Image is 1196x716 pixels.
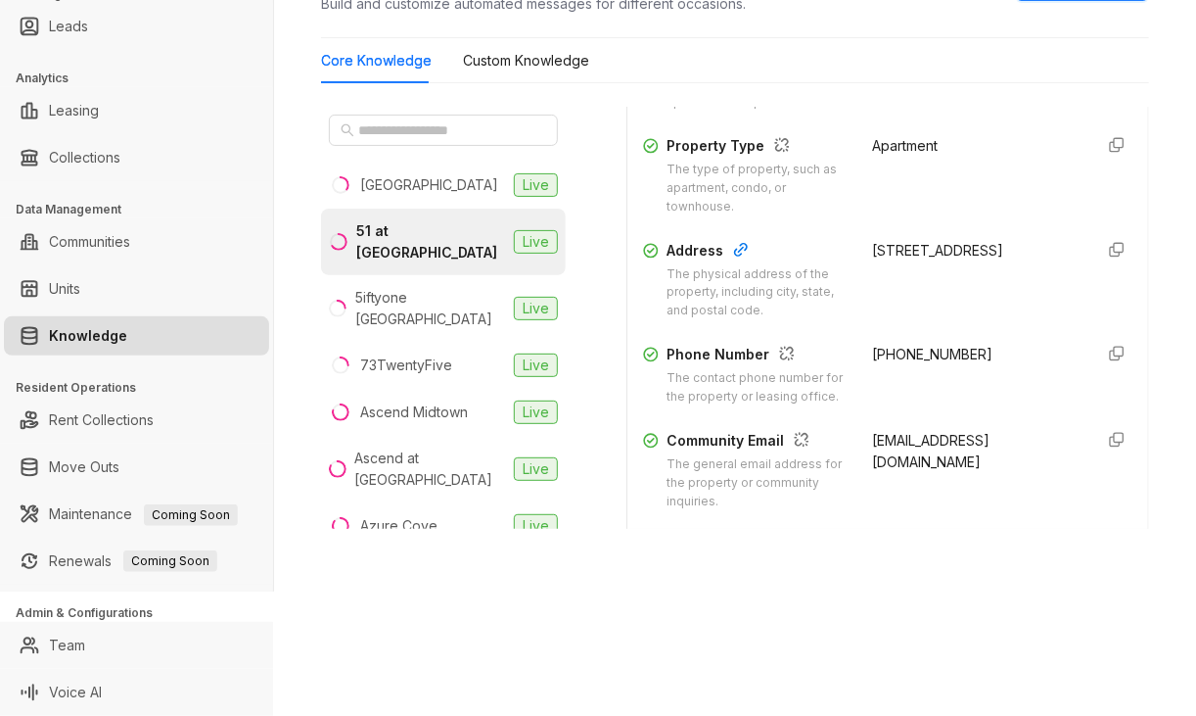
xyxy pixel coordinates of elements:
[872,346,992,362] span: [PHONE_NUMBER]
[667,135,849,161] div: Property Type
[49,269,80,309] a: Units
[514,354,558,377] span: Live
[4,542,269,581] li: Renewals
[144,504,238,526] span: Coming Soon
[49,542,217,581] a: RenewalsComing Soon
[4,673,269,712] li: Voice AI
[4,222,269,262] li: Communities
[667,265,849,321] div: The physical address of the property, including city, state, and postal code.
[49,222,130,262] a: Communities
[49,7,88,46] a: Leads
[4,269,269,309] li: Units
[360,402,468,423] div: Ascend Midtown
[514,457,558,481] span: Live
[4,495,269,534] li: Maintenance
[49,138,120,177] a: Collections
[49,448,119,487] a: Move Outs
[667,455,849,511] div: The general email address for the property or community inquiries.
[49,626,85,665] a: Team
[49,316,127,356] a: Knowledge
[16,604,273,622] h3: Admin & Configurations
[4,138,269,177] li: Collections
[667,240,849,265] div: Address
[4,7,269,46] li: Leads
[123,550,217,572] span: Coming Soon
[514,230,558,254] span: Live
[49,673,102,712] a: Voice AI
[872,432,989,470] span: [EMAIL_ADDRESS][DOMAIN_NAME]
[360,515,437,537] div: Azure Cove
[4,316,269,356] li: Knowledge
[321,50,432,72] div: Core Knowledge
[360,355,452,376] div: 73TwentyFive
[872,137,938,154] span: Apartment
[667,344,849,369] div: Phone Number
[49,401,154,440] a: Rent Collections
[514,401,558,424] span: Live
[4,626,269,665] li: Team
[16,201,273,218] h3: Data Management
[49,91,99,130] a: Leasing
[4,91,269,130] li: Leasing
[360,174,498,196] div: [GEOGRAPHIC_DATA]
[667,161,849,216] div: The type of property, such as apartment, condo, or townhouse.
[463,50,589,72] div: Custom Knowledge
[16,70,273,87] h3: Analytics
[667,430,849,455] div: Community Email
[514,514,558,538] span: Live
[4,448,269,487] li: Move Outs
[354,448,506,491] div: Ascend at [GEOGRAPHIC_DATA]
[4,401,269,440] li: Rent Collections
[356,220,506,263] div: 51 at [GEOGRAPHIC_DATA]
[514,173,558,197] span: Live
[514,297,558,320] span: Live
[872,240,1078,262] div: [STREET_ADDRESS]
[667,369,849,406] div: The contact phone number for the property or leasing office.
[355,287,506,330] div: 5iftyone [GEOGRAPHIC_DATA]
[341,123,354,137] span: search
[16,379,273,397] h3: Resident Operations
